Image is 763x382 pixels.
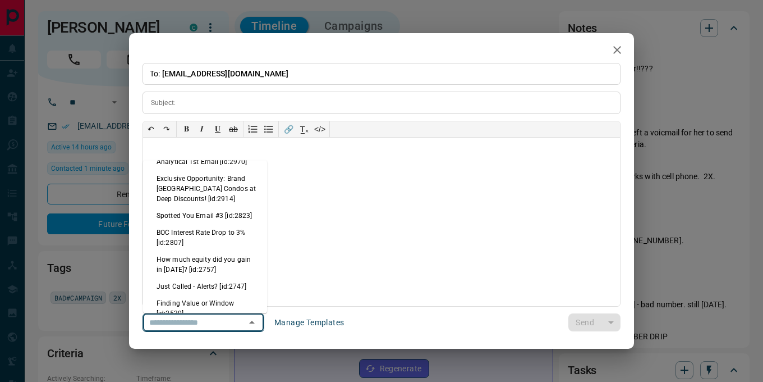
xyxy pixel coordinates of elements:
button: 𝐁 [178,121,194,137]
button: T̲ₓ [296,121,312,137]
li: Spotted You Email #3 [id:2823] [143,207,267,224]
button: Close [244,315,260,330]
button: ↶ [143,121,159,137]
button: ↷ [159,121,174,137]
button: </> [312,121,328,137]
button: 𝐔 [210,121,226,137]
button: 𝑰 [194,121,210,137]
li: Exclusive Opportunity: Brand [GEOGRAPHIC_DATA] Condos at Deep Discounts! [id:2914] [143,170,267,207]
button: 🔗 [281,121,296,137]
button: Bullet list [261,121,277,137]
li: BOC Interest Rate Drop to 3% [id:2807] [143,224,267,251]
div: split button [568,313,620,331]
span: 𝐔 [215,124,220,133]
button: Numbered list [245,121,261,137]
li: Analytical 1st Email [id:2970] [143,153,267,170]
p: Subject: [151,98,176,108]
button: Manage Templates [268,313,351,331]
span: [EMAIL_ADDRESS][DOMAIN_NAME] [162,69,289,78]
li: Just Called - Alerts? [id:2747] [143,278,267,295]
li: Finding Value or Window [id:2530] [143,295,267,322]
li: How much equity did you gain in [DATE]? [id:2757] [143,251,267,278]
button: ab [226,121,241,137]
p: To: [143,63,620,85]
s: ab [229,125,238,134]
